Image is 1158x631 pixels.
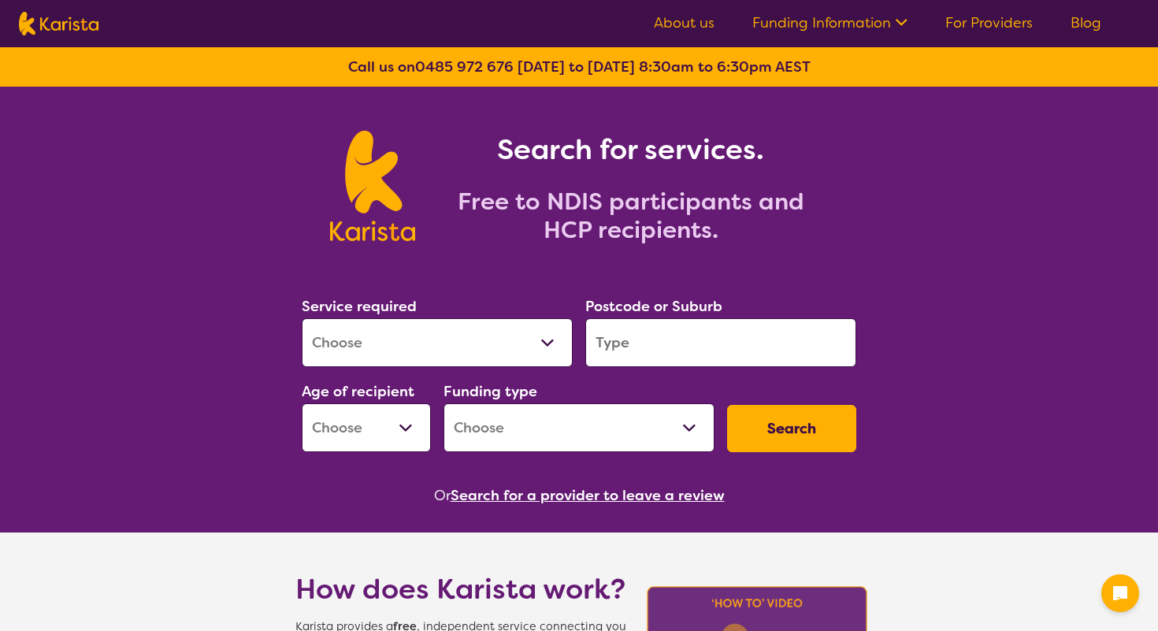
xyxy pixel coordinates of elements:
img: Karista logo [330,131,414,241]
a: 0485 972 676 [415,58,514,76]
a: Blog [1071,13,1101,32]
h1: Search for services. [434,131,828,169]
a: For Providers [945,13,1033,32]
button: Search for a provider to leave a review [451,484,725,507]
label: Age of recipient [302,382,414,401]
h1: How does Karista work? [295,570,626,608]
input: Type [585,318,856,367]
button: Search [727,405,856,452]
a: Funding Information [752,13,907,32]
a: About us [654,13,714,32]
b: Call us on [DATE] to [DATE] 8:30am to 6:30pm AEST [348,58,811,76]
span: Or [434,484,451,507]
h2: Free to NDIS participants and HCP recipients. [434,187,828,244]
label: Funding type [444,382,537,401]
label: Postcode or Suburb [585,297,722,316]
img: Karista logo [19,12,98,35]
label: Service required [302,297,417,316]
